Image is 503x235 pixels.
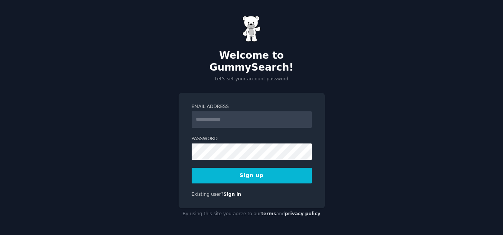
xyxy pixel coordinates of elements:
[261,211,276,216] a: terms
[242,16,261,42] img: Gummy Bear
[192,168,312,183] button: Sign up
[179,50,325,73] h2: Welcome to GummySearch!
[192,103,312,110] label: Email Address
[179,208,325,220] div: By using this site you agree to our and
[179,76,325,83] p: Let's set your account password
[192,192,224,197] span: Existing user?
[192,136,312,142] label: Password
[223,192,241,197] a: Sign in
[285,211,321,216] a: privacy policy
